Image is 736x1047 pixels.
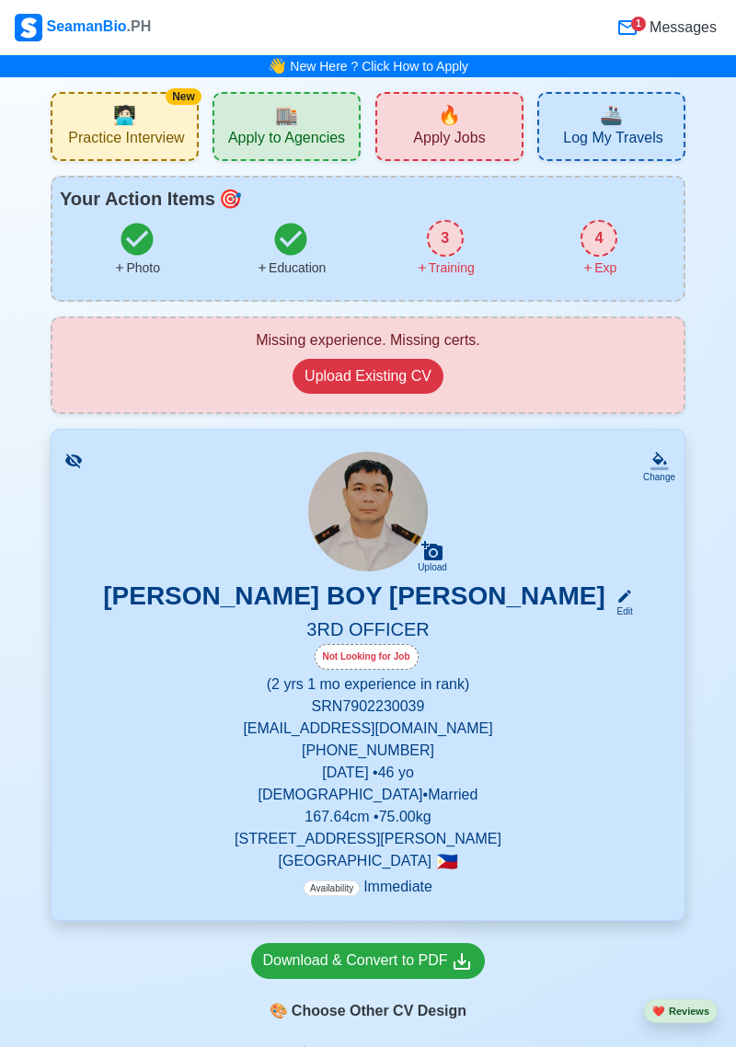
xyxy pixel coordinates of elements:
[113,101,136,129] span: interview
[427,220,464,257] div: 3
[581,220,617,257] div: 4
[581,259,616,278] div: Exp
[251,943,486,979] a: Download & Convert to PDF
[74,850,662,872] p: [GEOGRAPHIC_DATA]
[60,185,676,213] div: Your Action Items
[315,644,419,670] div: Not Looking for Job
[127,18,152,34] span: .PH
[652,1006,665,1017] span: heart
[418,562,447,573] div: Upload
[270,1000,288,1022] span: paint
[74,696,662,718] p: SRN 7902230039
[609,604,633,618] div: Edit
[74,762,662,784] p: [DATE] • 46 yo
[290,59,468,74] a: New Here ? Click How to Apply
[15,14,42,41] img: Logo
[304,880,360,896] span: Availability
[413,129,485,152] span: Apply Jobs
[643,470,675,484] div: Change
[631,17,646,31] div: 1
[275,101,298,129] span: agencies
[304,876,432,898] p: Immediate
[644,999,718,1024] button: heartReviews
[263,949,474,972] div: Download & Convert to PDF
[264,52,291,80] span: bell
[251,994,486,1029] div: Choose Other CV Design
[74,718,662,740] p: [EMAIL_ADDRESS][DOMAIN_NAME]
[67,329,669,351] div: Missing experience. Missing certs.
[113,259,160,278] div: Photo
[74,673,662,696] p: (2 yrs 1 mo experience in rank)
[438,101,461,129] span: new
[219,185,242,213] span: todo
[74,806,662,828] p: 167.64 cm • 75.00 kg
[256,259,326,278] div: Education
[436,853,458,870] span: 🇵🇭
[15,14,151,41] div: SeamanBio
[74,740,662,762] p: [PHONE_NUMBER]
[166,88,201,105] div: New
[600,101,623,129] span: travel
[563,129,662,152] span: Log My Travels
[228,129,345,152] span: Apply to Agencies
[103,581,605,618] h3: [PERSON_NAME] BOY [PERSON_NAME]
[74,828,662,850] p: [STREET_ADDRESS][PERSON_NAME]
[74,784,662,806] p: [DEMOGRAPHIC_DATA] • Married
[416,259,475,278] div: Training
[293,359,443,394] button: Upload Existing CV
[74,618,662,644] h5: 3RD OFFICER
[646,17,717,39] span: Messages
[68,129,184,152] span: Practice Interview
